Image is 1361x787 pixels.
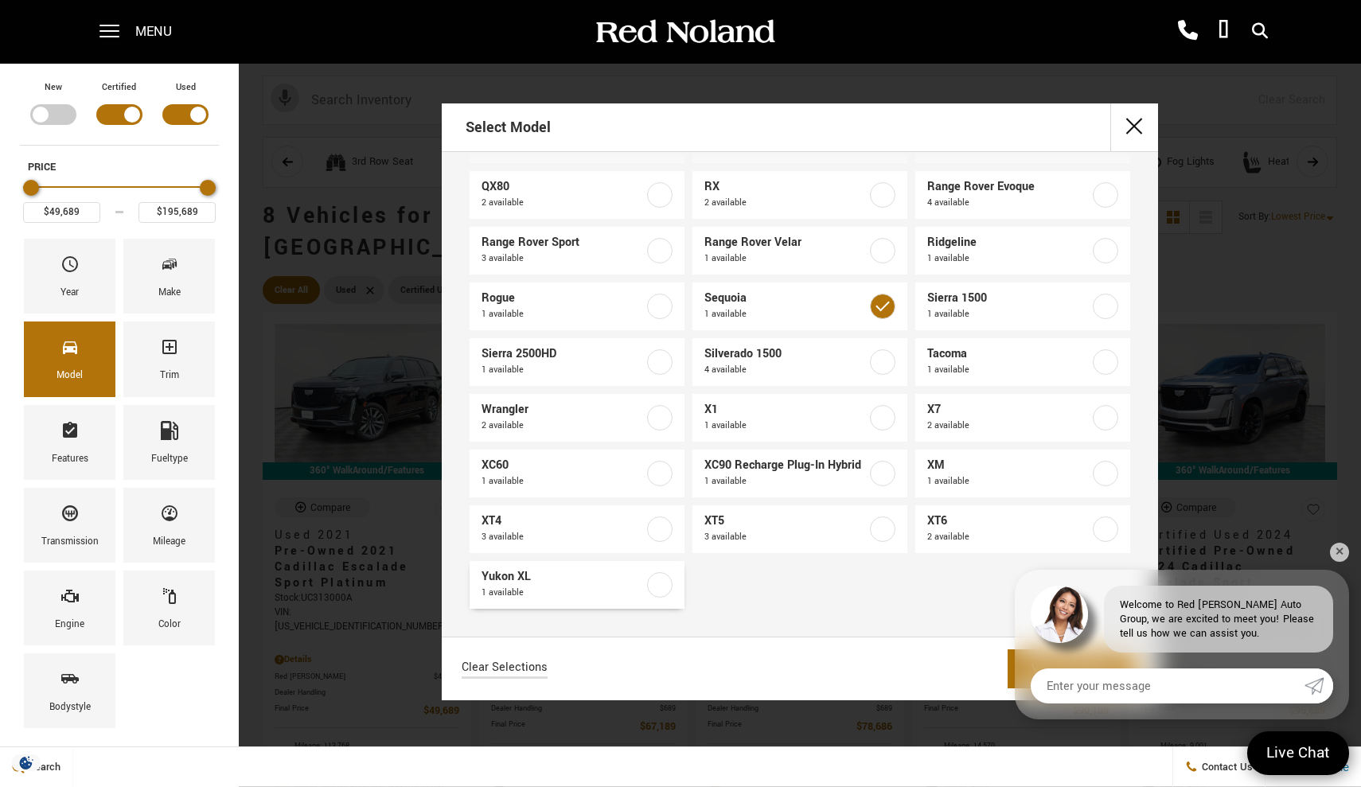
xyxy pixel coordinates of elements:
span: RX [704,179,867,195]
span: 2 available [927,418,1090,434]
div: MakeMake [123,239,215,314]
span: 1 available [927,306,1090,322]
a: X11 available [692,394,907,442]
span: Ridgeline [927,235,1090,251]
a: Live Chat [1247,731,1349,775]
span: 1 available [482,362,644,378]
span: Rogue [482,290,644,306]
span: 1 available [482,585,644,601]
span: Range Rover Velar [704,235,867,251]
span: X7 [927,402,1090,418]
a: Range Rover Velar1 available [692,227,907,275]
div: MileageMileage [123,488,215,563]
div: Transmission [41,533,99,551]
button: close [1110,103,1158,151]
span: Trim [160,333,179,367]
a: Tacoma1 available [915,338,1130,386]
span: XT5 [704,513,867,529]
label: Certified [102,80,136,95]
span: Tacoma [927,346,1090,362]
span: 3 available [704,529,867,545]
span: Range Rover Sport [482,235,644,251]
span: XC60 [482,458,644,473]
div: Welcome to Red [PERSON_NAME] Auto Group, we are excited to meet you! Please tell us how we can as... [1104,586,1333,653]
input: Maximum [138,202,216,223]
a: X72 available [915,394,1130,442]
img: Red Noland Auto Group [593,18,776,46]
span: XM [927,458,1090,473]
div: Make [158,284,181,302]
div: Minimum Price [23,180,39,196]
a: Clear Selections [462,660,548,679]
span: Live Chat [1258,742,1338,764]
input: Enter your message [1031,668,1304,703]
div: TransmissionTransmission [24,488,115,563]
span: Transmission [60,500,80,533]
div: Filter by Vehicle Type [20,80,219,145]
span: 1 available [482,473,644,489]
span: Mileage [160,500,179,533]
div: Trim [160,367,179,384]
span: 1 available [927,473,1090,489]
div: Price [23,174,216,223]
a: XT43 available [470,505,684,553]
section: Click to Open Cookie Consent Modal [8,754,45,771]
span: Sequoia [704,290,867,306]
span: Contact Us [1198,760,1253,774]
div: EngineEngine [24,571,115,645]
div: FueltypeFueltype [123,405,215,480]
div: Features [52,450,88,468]
a: Submit [1304,668,1333,703]
span: 4 available [927,195,1090,211]
span: Wrangler [482,402,644,418]
a: Wrangler2 available [470,394,684,442]
div: BodystyleBodystyle [24,653,115,728]
img: Opt-Out Icon [8,754,45,771]
span: QX80 [482,179,644,195]
span: 1 available [704,251,867,267]
div: ModelModel [24,321,115,396]
span: Features [60,417,80,450]
div: YearYear [24,239,115,314]
span: Yukon XL [482,569,644,585]
a: XT62 available [915,505,1130,553]
span: Range Rover Evoque [927,179,1090,195]
span: Engine [60,582,80,616]
a: QX802 available [470,171,684,219]
span: XT6 [927,513,1090,529]
a: Silverado 15004 available [692,338,907,386]
a: Sierra 15001 available [915,282,1130,330]
h2: Select Model [466,105,551,150]
a: XT53 available [692,505,907,553]
span: Fueltype [160,417,179,450]
span: 2 available [482,418,644,434]
span: 2 available [482,195,644,211]
a: XC601 available [470,450,684,497]
div: Maximum Price [200,180,216,196]
label: Used [176,80,196,95]
span: Sierra 2500HD [482,346,644,362]
span: Year [60,251,80,284]
a: Range Rover Evoque4 available [915,171,1130,219]
span: Color [160,582,179,616]
img: Agent profile photo [1031,586,1088,643]
span: 1 available [927,362,1090,378]
span: Silverado 1500 [704,346,867,362]
a: View 8 Matches [1008,649,1138,688]
span: 2 available [704,195,867,211]
span: 1 available [704,418,867,434]
span: Sierra 1500 [927,290,1090,306]
span: 1 available [482,306,644,322]
div: Model [57,367,83,384]
div: ColorColor [123,571,215,645]
a: Ridgeline1 available [915,227,1130,275]
label: New [45,80,62,95]
span: 4 available [704,362,867,378]
a: Yukon XL1 available [470,561,684,609]
span: XC90 Recharge Plug-In Hybrid [704,458,867,473]
div: Year [60,284,79,302]
a: Rogue1 available [470,282,684,330]
span: 3 available [482,251,644,267]
span: 2 available [927,529,1090,545]
span: 1 available [704,306,867,322]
